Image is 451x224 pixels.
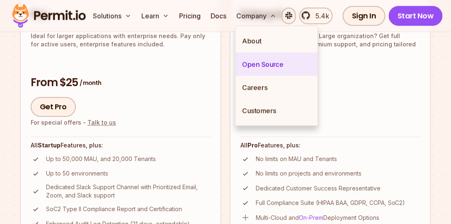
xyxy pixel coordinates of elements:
p: Dedicated Slack Support Channel with Prioritized Email, Zoom, and Slack support [46,183,211,200]
a: 5.4k [299,7,333,24]
a: Start Now [389,6,443,26]
h3: From $25 [31,75,211,90]
p: No limits on projects and environments [256,169,361,178]
a: Sign In [343,6,386,26]
a: Pricing [176,7,204,24]
p: Dedicated Customer Success Representative [256,184,381,193]
button: Company [233,7,280,24]
button: Learn [138,7,172,24]
div: For special offers - [31,118,116,127]
img: Permit logo [8,2,90,30]
p: Ideal for larger applications with enterprise needs. Pay only for active users, enterprise featur... [31,32,211,48]
a: Get Pro [31,97,76,117]
p: No limits on MAU and Tenants [256,155,337,163]
p: Got special requirements? Large organization? Get full access to all features, premium support, a... [240,32,420,57]
strong: Startup [38,142,61,149]
span: 5.4k [311,11,330,21]
p: Up to 50 environments [46,169,108,178]
span: / month [80,79,101,87]
a: On-Prem [299,214,323,221]
a: Open Source [235,53,318,76]
a: Careers [235,76,318,99]
a: Customers [235,99,318,122]
a: Docs [207,7,230,24]
h4: All Features, plus: [240,141,420,149]
p: Full Compliance Suite (HIPAA BAA, GDPR, CCPA, SoC2) [256,199,405,207]
h4: All Features, plus: [31,141,211,149]
a: About [235,29,318,53]
a: Talk to us [87,119,116,126]
p: Up to 50,000 MAU, and 20,000 Tenants [46,155,156,163]
p: SoC2 Type II Compliance Report and Certification [46,205,182,213]
p: Multi-Cloud and Deployment Options [256,214,379,222]
strong: Pro [247,142,258,149]
button: Solutions [90,7,135,24]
